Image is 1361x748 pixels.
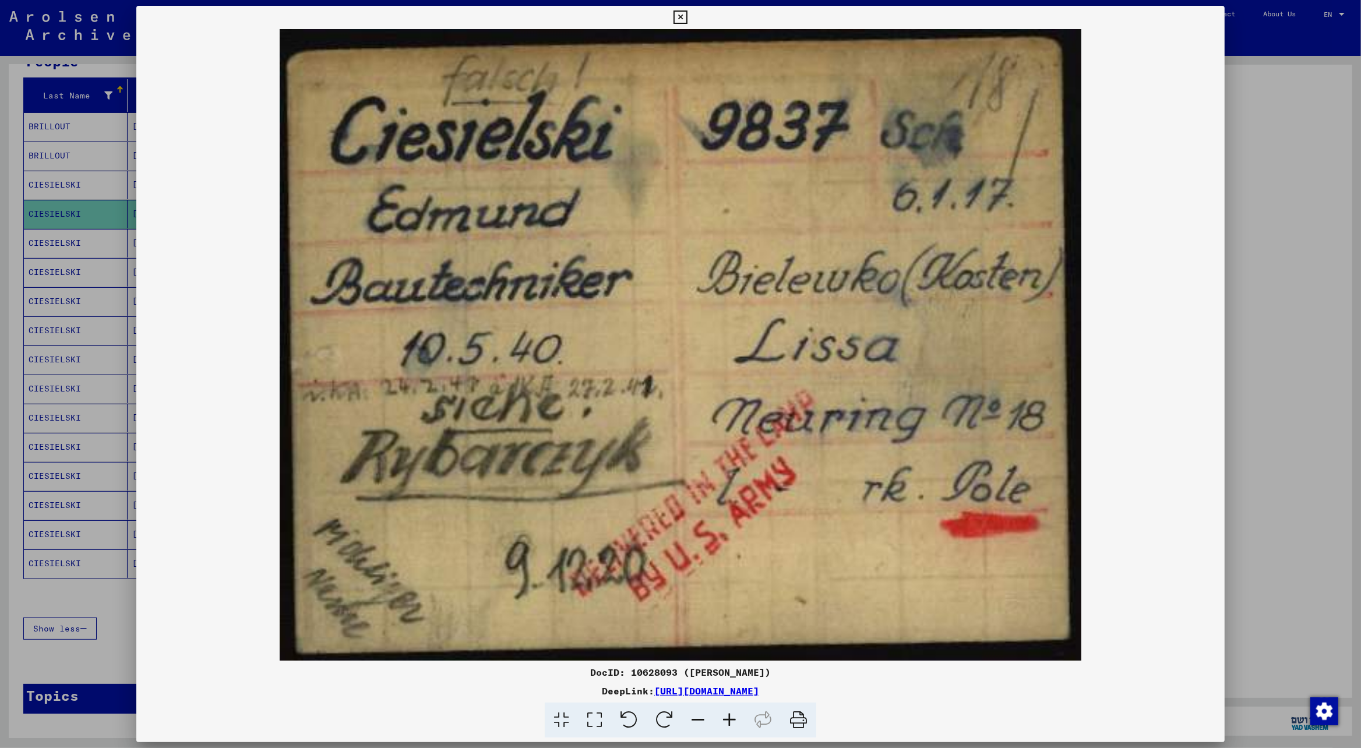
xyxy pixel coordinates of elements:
a: [URL][DOMAIN_NAME] [654,685,759,697]
img: Change consent [1310,697,1338,725]
div: DeepLink: [136,684,1225,698]
div: DocID: 10628093 ([PERSON_NAME]) [136,665,1225,679]
img: 001.jpg [136,29,1225,661]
